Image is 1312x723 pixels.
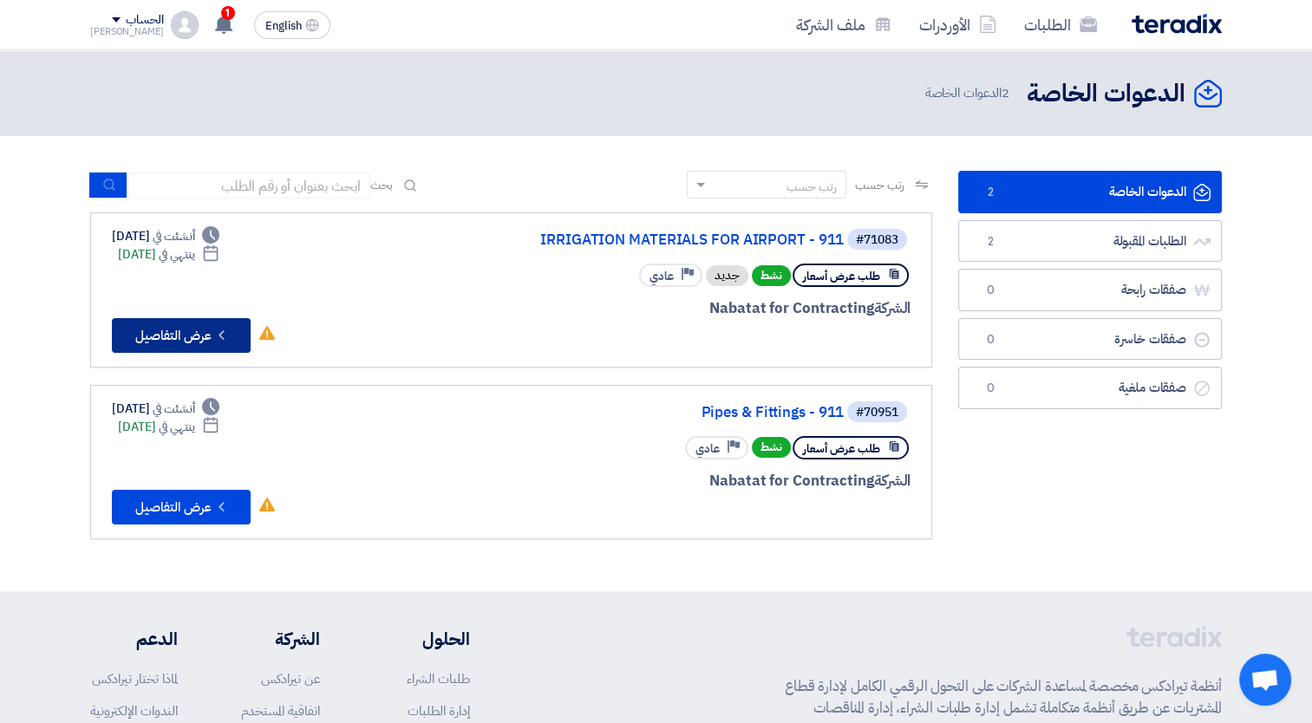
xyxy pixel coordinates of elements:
[230,626,320,652] li: الشركة
[1132,14,1222,34] img: Teradix logo
[127,173,370,199] input: ابحث بعنوان أو رقم الطلب
[493,470,911,492] div: Nabatat for Contracting
[497,232,844,248] a: IRRIGATION MATERIALS FOR AIRPORT - 911
[90,27,164,36] div: [PERSON_NAME]
[118,245,219,264] div: [DATE]
[112,490,251,524] button: عرض التفاصيل
[980,331,1001,348] span: 0
[958,367,1222,409] a: صفقات ملغية0
[905,4,1010,45] a: الأوردرات
[1010,4,1111,45] a: الطلبات
[1239,654,1291,706] a: Open chat
[92,669,178,688] a: لماذا تختار تيرادكس
[649,268,674,284] span: عادي
[980,184,1001,201] span: 2
[254,11,330,39] button: English
[980,233,1001,251] span: 2
[159,418,194,436] span: ينتهي في
[980,380,1001,397] span: 0
[171,11,199,39] img: profile_test.png
[874,470,911,492] span: الشركة
[958,171,1222,213] a: الدعوات الخاصة2
[112,227,219,245] div: [DATE]
[90,626,178,652] li: الدعم
[1027,77,1185,111] h2: الدعوات الخاصة
[803,268,880,284] span: طلب عرض أسعار
[980,282,1001,299] span: 0
[958,318,1222,361] a: صفقات خاسرة0
[855,176,904,194] span: رتب حسب
[874,297,911,319] span: الشركة
[118,418,219,436] div: [DATE]
[372,626,470,652] li: الحلول
[787,178,837,196] div: رتب حسب
[90,701,178,720] a: الندوات الإلكترونية
[126,13,163,28] div: الحساب
[265,20,302,32] span: English
[856,234,898,246] div: #71083
[924,83,1013,103] span: الدعوات الخاصة
[782,4,905,45] a: ملف الشركة
[408,701,470,720] a: إدارة الطلبات
[752,437,791,458] span: نشط
[752,265,791,286] span: نشط
[112,400,219,418] div: [DATE]
[695,440,720,457] span: عادي
[706,265,748,286] div: جديد
[958,220,1222,263] a: الطلبات المقبولة2
[153,227,194,245] span: أنشئت في
[221,6,235,20] span: 1
[159,245,194,264] span: ينتهي في
[493,297,911,320] div: Nabatat for Contracting
[407,669,470,688] a: طلبات الشراء
[497,405,844,420] a: Pipes & Fittings - 911
[803,440,880,457] span: طلب عرض أسعار
[856,407,898,419] div: #70951
[1002,83,1009,102] span: 2
[112,318,251,353] button: عرض التفاصيل
[370,176,393,194] span: بحث
[261,669,320,688] a: عن تيرادكس
[241,701,320,720] a: اتفاقية المستخدم
[153,400,194,418] span: أنشئت في
[958,269,1222,311] a: صفقات رابحة0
